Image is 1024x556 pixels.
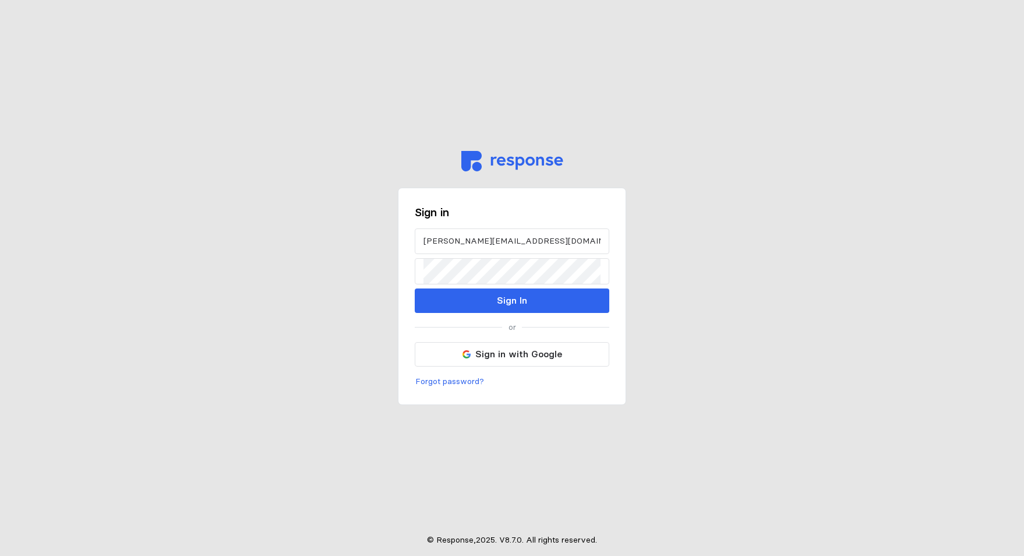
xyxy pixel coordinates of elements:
p: © Response, 2025 . V 8.7.0 . All rights reserved. [427,534,597,547]
img: svg%3e [462,350,471,358]
input: Email [423,229,601,254]
button: Sign In [415,288,609,313]
button: Sign in with Google [415,342,609,367]
p: Forgot password? [415,375,484,388]
h3: Sign in [415,205,609,220]
p: Sign In [497,293,527,308]
button: Forgot password? [415,375,485,389]
p: or [509,321,516,334]
img: svg%3e [461,151,563,171]
p: Sign in with Google [475,347,562,361]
